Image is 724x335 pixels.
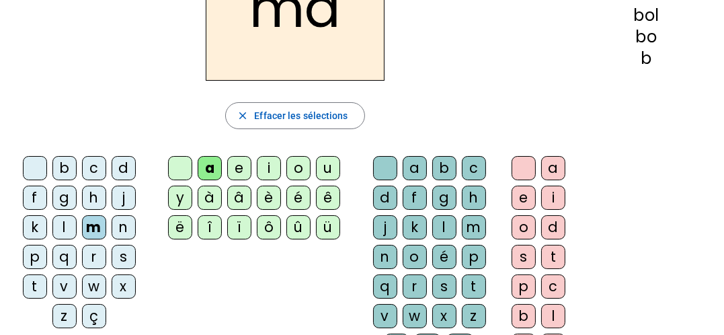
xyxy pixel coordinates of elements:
div: s [112,245,136,269]
button: Effacer les sélections [225,102,364,129]
div: l [52,215,77,239]
div: é [432,245,456,269]
div: l [432,215,456,239]
div: t [462,274,486,299]
div: p [23,245,47,269]
div: à [198,186,222,210]
div: g [52,186,77,210]
div: i [257,156,281,180]
div: ü [316,215,340,239]
div: q [52,245,77,269]
div: û [286,215,311,239]
div: d [541,215,565,239]
div: ë [168,215,192,239]
div: v [52,274,77,299]
div: bol [590,7,702,24]
span: Effacer les sélections [254,108,348,124]
div: bo [590,29,702,45]
div: w [82,274,106,299]
div: v [373,304,397,328]
div: e [512,186,536,210]
div: c [462,156,486,180]
div: e [227,156,251,180]
div: m [82,215,106,239]
div: é [286,186,311,210]
div: f [23,186,47,210]
div: c [82,156,106,180]
div: d [112,156,136,180]
div: b [432,156,456,180]
div: t [23,274,47,299]
div: p [462,245,486,269]
div: g [432,186,456,210]
div: ç [82,304,106,328]
div: b [512,304,536,328]
div: è [257,186,281,210]
div: l [541,304,565,328]
div: d [373,186,397,210]
div: b [52,156,77,180]
div: y [168,186,192,210]
div: z [52,304,77,328]
div: q [373,274,397,299]
div: ï [227,215,251,239]
div: â [227,186,251,210]
mat-icon: close [237,110,249,122]
div: r [403,274,427,299]
div: ê [316,186,340,210]
div: a [403,156,427,180]
div: ô [257,215,281,239]
div: s [512,245,536,269]
div: o [286,156,311,180]
div: k [23,215,47,239]
div: k [403,215,427,239]
div: î [198,215,222,239]
div: c [541,274,565,299]
div: o [403,245,427,269]
div: i [541,186,565,210]
div: r [82,245,106,269]
div: h [82,186,106,210]
div: f [403,186,427,210]
div: n [373,245,397,269]
div: j [112,186,136,210]
div: o [512,215,536,239]
div: b [590,50,702,67]
div: m [462,215,486,239]
div: h [462,186,486,210]
div: z [462,304,486,328]
div: n [112,215,136,239]
div: u [316,156,340,180]
div: w [403,304,427,328]
div: a [541,156,565,180]
div: s [432,274,456,299]
div: x [432,304,456,328]
div: p [512,274,536,299]
div: a [198,156,222,180]
div: x [112,274,136,299]
div: j [373,215,397,239]
div: t [541,245,565,269]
